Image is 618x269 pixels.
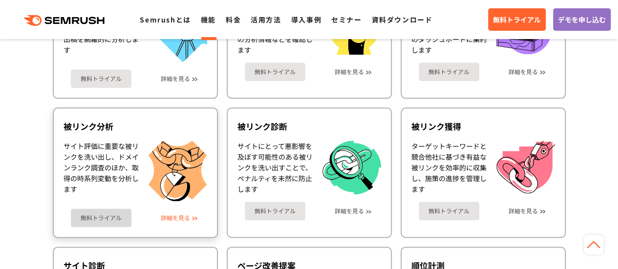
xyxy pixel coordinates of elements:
[488,8,546,31] a: 無料トライアル
[237,121,381,132] div: 被リンク診断
[291,15,321,24] a: 導入事例
[419,202,479,220] a: 無料トライアル
[558,14,606,25] span: デモを申し込む
[64,141,139,201] div: サイト評価に重要な被リンクを洗い出し、ドメインランク調査のほか、取得の時系列変動を分析します
[509,68,538,75] a: 詳細を見る
[149,141,207,201] img: 被リンク分析
[71,69,131,88] a: 無料トライアル
[161,214,190,221] a: 詳細を見る
[493,14,541,25] span: 無料トライアル
[251,15,281,24] a: 活用方法
[201,15,216,24] a: 機能
[64,121,207,132] div: 被リンク分析
[140,15,191,24] a: Semrushとは
[161,75,190,82] a: 詳細を見る
[419,62,479,81] a: 無料トライアル
[411,141,487,194] div: ターゲットキーワードと競合他社に基づき有益な被リンクを効率的に収集し、施策の進捗を管理します
[411,121,555,132] div: 被リンク獲得
[335,68,364,75] a: 詳細を見る
[226,15,241,24] a: 料金
[509,207,538,214] a: 詳細を見る
[335,207,364,214] a: 詳細を見る
[553,8,611,31] a: デモを申し込む
[245,202,305,220] a: 無料トライアル
[237,141,313,195] div: サイトにとって悪影響を及ぼす可能性のある被リンクを洗い出すことで、ペナルティを未然に防止します
[331,15,362,24] a: セミナー
[496,141,555,193] img: 被リンク獲得
[245,62,305,81] a: 無料トライアル
[371,15,432,24] a: 資料ダウンロード
[322,141,381,195] img: 被リンク診断
[71,208,131,227] a: 無料トライアル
